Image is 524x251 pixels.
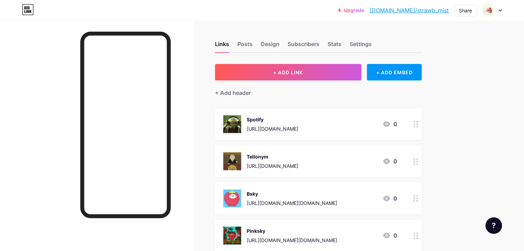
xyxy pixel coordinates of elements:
div: 0 [382,231,397,240]
div: Stats [328,40,341,52]
div: Tellonym [247,153,298,160]
div: Bsky [247,190,337,197]
img: Pinksky [223,227,241,244]
div: Spotify [247,116,298,123]
div: + ADD EMBED [367,64,422,80]
div: 0 [382,120,397,128]
div: Links [215,40,229,52]
button: + ADD LINK [215,64,361,80]
div: Share [459,7,472,14]
div: 0 [382,157,397,165]
img: Spotify [223,115,241,133]
a: [DOMAIN_NAME]/strawb_mist [370,6,449,14]
div: [URL][DOMAIN_NAME][DOMAIN_NAME] [247,199,337,207]
div: Subscribers [288,40,319,52]
span: + ADD LINK [273,69,303,75]
img: strawb_mist [482,4,495,17]
div: [URL][DOMAIN_NAME] [247,162,298,170]
div: [URL][DOMAIN_NAME][DOMAIN_NAME] [247,237,337,244]
div: 0 [382,194,397,203]
div: Pinksky [247,227,337,234]
div: [URL][DOMAIN_NAME] [247,125,298,132]
div: Settings [350,40,372,52]
div: Posts [237,40,253,52]
a: Upgrade [338,8,364,13]
img: Bsky [223,189,241,207]
img: Tellonym [223,152,241,170]
div: + Add header [215,89,251,97]
div: Design [261,40,279,52]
